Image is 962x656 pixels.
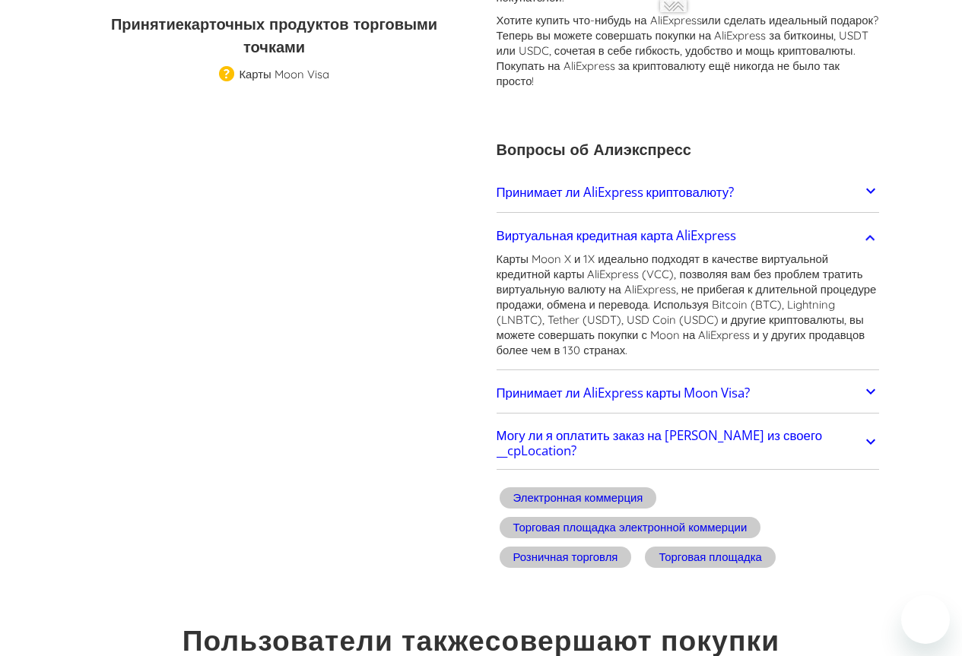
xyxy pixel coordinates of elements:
[513,490,643,505] font: Электронная коммерция
[497,252,877,357] font: Карты Moon X и 1X идеально подходят в качестве виртуальной кредитной карты AliExpress (VCC), позв...
[497,140,691,159] font: Вопросы об Алиэкспресс
[111,14,184,33] font: Принятие
[239,67,329,81] font: Карты Moon Visa
[184,14,437,56] font: карточных продуктов торговыми точками
[497,13,702,27] font: Хотите купить что-нибудь на AliExpress
[702,13,874,27] font: или сделать идеальный подарок
[497,176,880,208] a: Принимает ли AliExpress криптовалюту?
[497,384,751,401] font: Принимает ли AliExpress карты Moon Visa?
[513,520,748,534] font: Торговая площадка электронной коммерции
[642,544,778,574] a: Торговая площадка
[497,544,635,574] a: Розничная торговля
[497,515,764,544] a: Торговая площадка электронной коммерции
[497,227,737,244] font: Виртуальная кредитная карта AliExpress
[497,421,880,466] a: Могу ли я оплатить заказ на [PERSON_NAME] из своего __cpLocation?
[513,550,618,564] font: Розничная торговля
[497,183,735,201] font: Принимает ли AliExpress криптовалюту?
[659,550,761,564] font: Торговая площадка
[497,13,879,88] font: ? Теперь вы можете совершать покупки на AliExpress за биткоины, USDT или USDC, сочетая в себе гиб...
[497,485,660,515] a: Электронная коммерция
[497,220,880,252] a: Виртуальная кредитная карта AliExpress
[901,595,950,644] iframe: Кнопка запуска окна обмена сообщениями
[497,426,823,459] font: Могу ли я оплатить заказ на [PERSON_NAME] из своего __cpLocation?
[497,377,880,409] a: Принимает ли AliExpress карты Moon Visa?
